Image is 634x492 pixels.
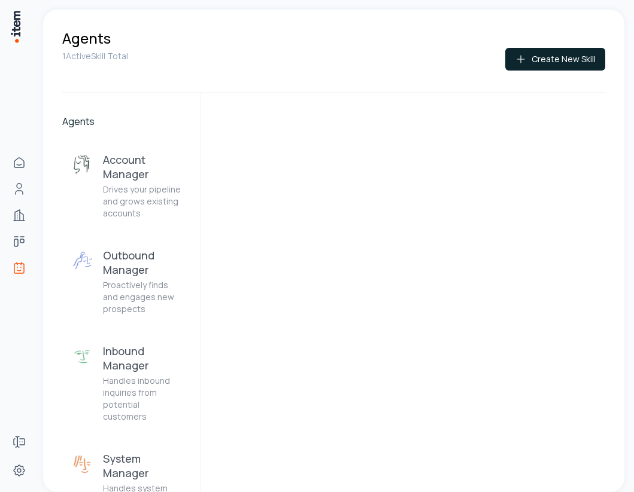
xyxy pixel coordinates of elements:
a: Forms [7,430,31,454]
a: Companies [7,203,31,227]
p: 1 Active Skill Total [62,50,128,62]
img: System Manager [72,454,93,475]
h3: Account Manager [103,152,183,181]
p: Handles inbound inquiries from potential customers [103,375,183,423]
a: Settings [7,459,31,482]
button: Account ManagerAccount ManagerDrives your pipeline and grows existing accounts [62,143,193,229]
a: Home [7,151,31,175]
a: deals [7,230,31,253]
a: Contacts [7,177,31,201]
button: Outbound ManagerOutbound ManagerProactively finds and engages new prospects [62,239,193,325]
img: Account Manager [72,155,93,176]
img: Inbound Manager [72,346,93,368]
a: Agents [7,256,31,280]
p: Drives your pipeline and grows existing accounts [103,184,183,219]
button: Create New Skill [505,48,605,71]
h3: Outbound Manager [103,248,183,277]
img: Item Brain Logo [10,10,22,44]
button: Inbound ManagerInbound ManagerHandles inbound inquiries from potential customers [62,334,193,432]
h1: Agents [62,29,111,48]
h3: Inbound Manager [103,344,183,372]
h2: Agents [62,114,193,129]
img: Outbound Manager [72,250,93,272]
h3: System Manager [103,451,183,480]
p: Proactively finds and engages new prospects [103,279,183,315]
